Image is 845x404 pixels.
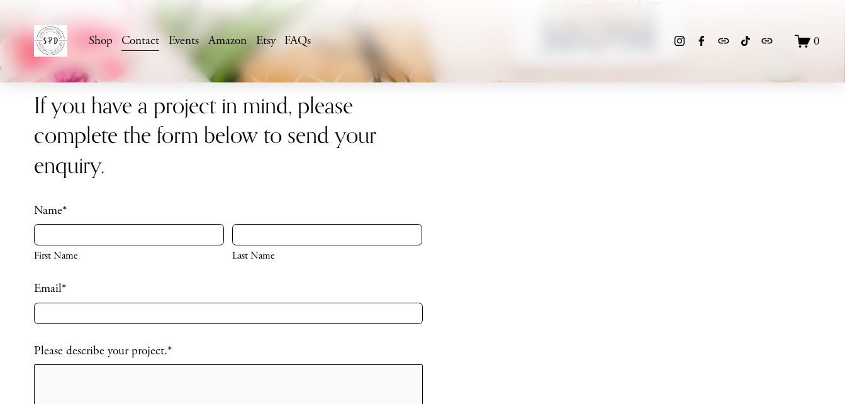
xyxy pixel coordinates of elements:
[208,30,247,52] a: Amazon
[169,30,199,52] a: Events
[673,35,686,47] a: Instagram
[761,35,773,47] a: URL
[695,35,708,47] a: Facebook
[256,30,276,52] a: Etsy
[739,35,752,47] a: TikTok
[34,248,224,264] span: First Name
[34,342,423,361] label: Please describe your project.
[795,33,820,49] a: 0
[284,30,311,52] a: FAQs
[34,279,423,299] label: Email
[34,224,224,245] input: First Name
[89,30,113,52] a: Shop
[232,248,422,264] span: Last Name
[34,201,67,221] legend: Name
[232,224,422,245] input: Last Name
[34,25,67,57] img: Simply Perfect Design LLC
[34,91,423,179] h3: If you have a project in mind, please complete the form below to send your enquiry.
[121,30,159,52] a: Contact
[717,35,730,47] a: URL
[814,33,820,49] span: 0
